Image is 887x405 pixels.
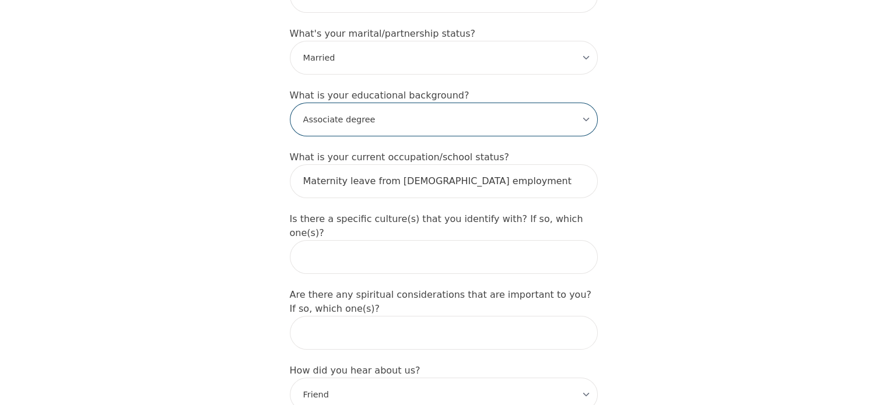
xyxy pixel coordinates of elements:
[290,152,509,163] label: What is your current occupation/school status?
[290,289,591,314] label: Are there any spiritual considerations that are important to you? If so, which one(s)?
[290,28,475,39] label: What's your marital/partnership status?
[290,213,583,238] label: Is there a specific culture(s) that you identify with? If so, which one(s)?
[290,365,420,376] label: How did you hear about us?
[290,90,469,101] label: What is your educational background?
